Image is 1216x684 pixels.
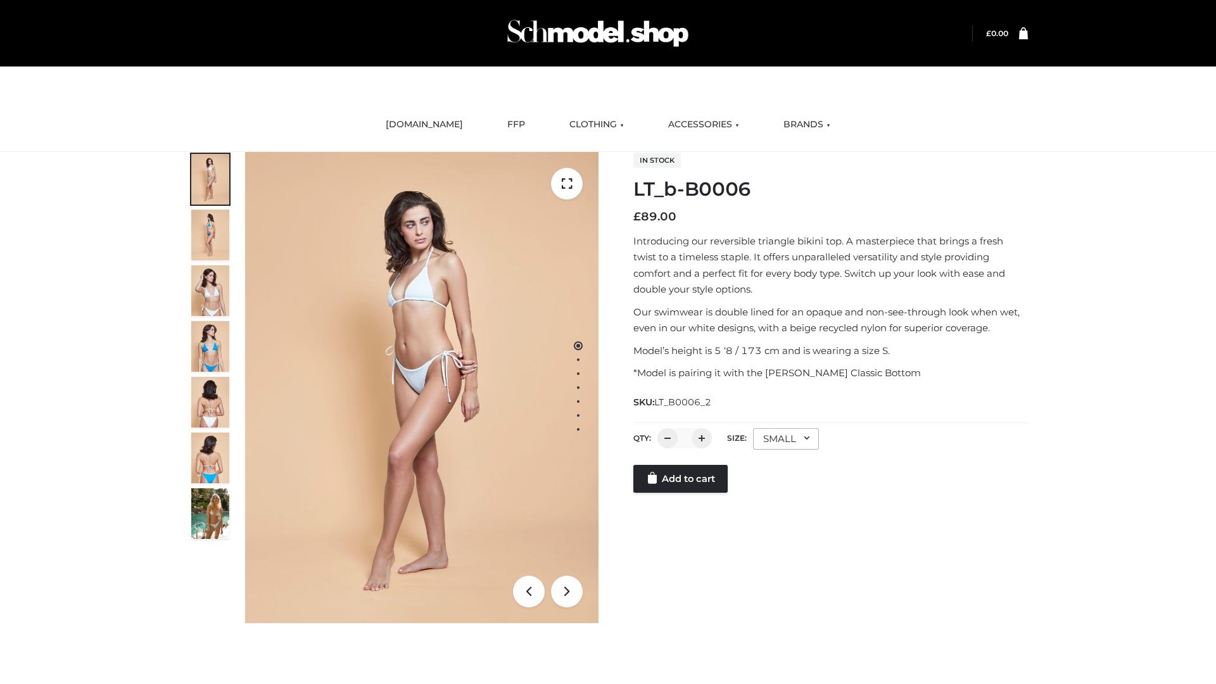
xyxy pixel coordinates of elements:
[191,488,229,539] img: Arieltop_CloudNine_AzureSky2.jpg
[633,153,681,168] span: In stock
[654,396,711,408] span: LT_B0006_2
[191,210,229,260] img: ArielClassicBikiniTop_CloudNine_AzureSky_OW114ECO_2-scaled.jpg
[245,152,598,623] img: LT_b-B0006
[560,111,633,139] a: CLOTHING
[659,111,749,139] a: ACCESSORIES
[727,433,747,443] label: Size:
[503,8,693,58] img: Schmodel Admin 964
[633,365,1028,381] p: *Model is pairing it with the [PERSON_NAME] Classic Bottom
[986,28,1008,38] a: £0.00
[633,343,1028,359] p: Model’s height is 5 ‘8 / 173 cm and is wearing a size S.
[986,28,1008,38] bdi: 0.00
[986,28,991,38] span: £
[191,377,229,427] img: ArielClassicBikiniTop_CloudNine_AzureSky_OW114ECO_7-scaled.jpg
[633,433,651,443] label: QTY:
[633,233,1028,298] p: Introducing our reversible triangle bikini top. A masterpiece that brings a fresh twist to a time...
[753,428,819,450] div: SMALL
[191,265,229,316] img: ArielClassicBikiniTop_CloudNine_AzureSky_OW114ECO_3-scaled.jpg
[633,304,1028,336] p: Our swimwear is double lined for an opaque and non-see-through look when wet, even in our white d...
[191,433,229,483] img: ArielClassicBikiniTop_CloudNine_AzureSky_OW114ECO_8-scaled.jpg
[376,111,472,139] a: [DOMAIN_NAME]
[633,210,676,224] bdi: 89.00
[633,210,641,224] span: £
[191,321,229,372] img: ArielClassicBikiniTop_CloudNine_AzureSky_OW114ECO_4-scaled.jpg
[774,111,840,139] a: BRANDS
[191,154,229,205] img: ArielClassicBikiniTop_CloudNine_AzureSky_OW114ECO_1-scaled.jpg
[633,465,728,493] a: Add to cart
[633,395,712,410] span: SKU:
[633,178,1028,201] h1: LT_b-B0006
[498,111,535,139] a: FFP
